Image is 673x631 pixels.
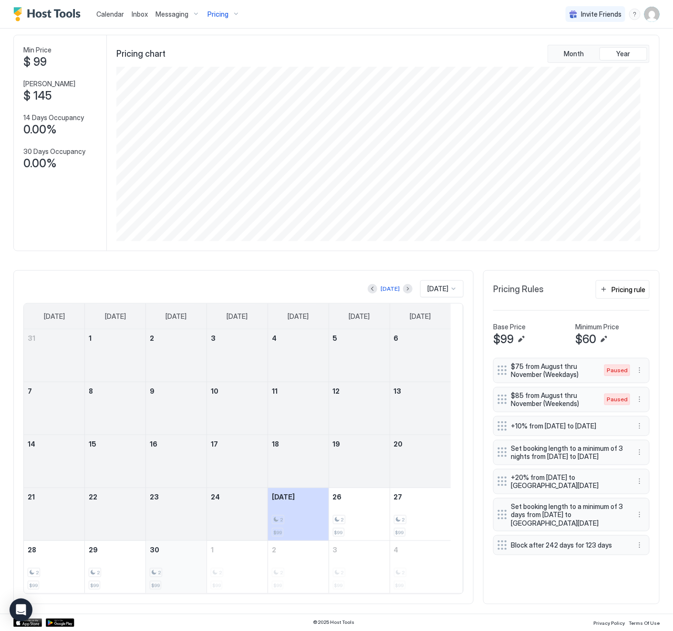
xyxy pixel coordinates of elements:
td: September 1, 2025 [85,329,146,382]
td: September 6, 2025 [390,329,451,382]
span: Terms Of Use [629,621,660,626]
td: September 7, 2025 [24,382,85,435]
button: Previous month [368,284,377,294]
a: September 13, 2025 [390,382,451,400]
a: September 23, 2025 [146,488,207,506]
span: 17 [211,440,218,448]
span: 2 [341,517,344,523]
a: September 6, 2025 [390,329,451,347]
span: Min Price [23,46,52,54]
a: October 4, 2025 [390,541,451,559]
span: $99 [90,582,99,589]
td: October 4, 2025 [390,541,451,594]
span: Invite Friends [581,10,621,19]
span: 2 [402,517,405,523]
div: tab-group [548,45,650,63]
span: 11 [272,387,278,395]
div: Set booking length to a minimum of 3 days from [DATE] to [GEOGRAPHIC_DATA][DATE] menu [493,498,650,532]
td: September 26, 2025 [329,488,390,541]
span: [DATE] [427,285,448,293]
td: September 4, 2025 [268,329,329,382]
span: $99 [151,582,160,589]
span: Pricing chart [116,49,166,60]
div: Set booking length to a minimum of 3 nights from [DATE] to [DATE] menu [493,440,650,465]
span: Base Price [493,323,526,331]
div: menu [634,539,645,551]
span: 18 [272,440,279,448]
a: September 22, 2025 [85,488,145,506]
button: Edit [516,334,527,345]
span: Calendar [96,10,124,18]
span: 2 [272,546,276,554]
td: September 20, 2025 [390,435,451,488]
div: App Store [13,619,42,627]
a: Privacy Policy [593,618,625,628]
span: +10% from [DATE] to [DATE] [511,422,624,430]
div: Google Play Store [46,619,74,627]
td: September 13, 2025 [390,382,451,435]
td: September 3, 2025 [207,329,268,382]
span: $ 145 [23,89,52,103]
div: [DATE] [381,285,400,293]
td: September 12, 2025 [329,382,390,435]
span: 2 [97,570,100,576]
span: 20 [394,440,403,448]
a: September 21, 2025 [24,488,84,506]
a: September 12, 2025 [329,382,390,400]
td: October 2, 2025 [268,541,329,594]
a: September 19, 2025 [329,435,390,453]
div: $75 from August thru November (Weekdays) Pausedmenu [493,358,650,383]
a: Tuesday [156,304,197,329]
a: September 1, 2025 [85,329,145,347]
span: 30 [150,546,159,554]
a: Saturday [400,304,440,329]
a: September 9, 2025 [146,382,207,400]
span: 0.00% [23,122,57,137]
a: September 2, 2025 [146,329,207,347]
span: [DATE] [44,312,65,321]
td: September 28, 2025 [24,541,85,594]
a: October 1, 2025 [207,541,268,559]
a: Calendar [96,9,124,19]
span: 4 [394,546,399,554]
span: 9 [150,387,155,395]
span: 31 [28,334,35,342]
a: September 30, 2025 [146,541,207,559]
a: September 10, 2025 [207,382,268,400]
div: $85 from August thru November (Weekends) Pausedmenu [493,387,650,412]
span: [DATE] [105,312,126,321]
td: September 23, 2025 [146,488,207,541]
td: October 1, 2025 [207,541,268,594]
span: [DATE] [349,312,370,321]
span: 24 [211,493,220,501]
span: Year [617,50,631,58]
span: $99 [395,529,404,536]
span: 12 [333,387,340,395]
span: 2 [158,570,161,576]
td: September 18, 2025 [268,435,329,488]
td: August 31, 2025 [24,329,85,382]
td: September 8, 2025 [85,382,146,435]
a: September 4, 2025 [268,329,329,347]
td: September 10, 2025 [207,382,268,435]
td: September 29, 2025 [85,541,146,594]
span: [DATE] [272,493,295,501]
a: September 25, 2025 [268,488,329,506]
span: 29 [89,546,98,554]
a: September 7, 2025 [24,382,84,400]
span: Paused [607,366,628,375]
div: Host Tools Logo [13,7,85,21]
a: September 5, 2025 [329,329,390,347]
div: menu [634,420,645,432]
a: September 8, 2025 [85,382,145,400]
div: User profile [644,7,660,22]
a: Sunday [34,304,74,329]
span: 1 [211,546,214,554]
span: [DATE] [288,312,309,321]
button: More options [634,476,645,487]
button: More options [634,420,645,432]
a: September 28, 2025 [24,541,84,559]
span: 22 [89,493,97,501]
a: September 29, 2025 [85,541,145,559]
td: September 16, 2025 [146,435,207,488]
